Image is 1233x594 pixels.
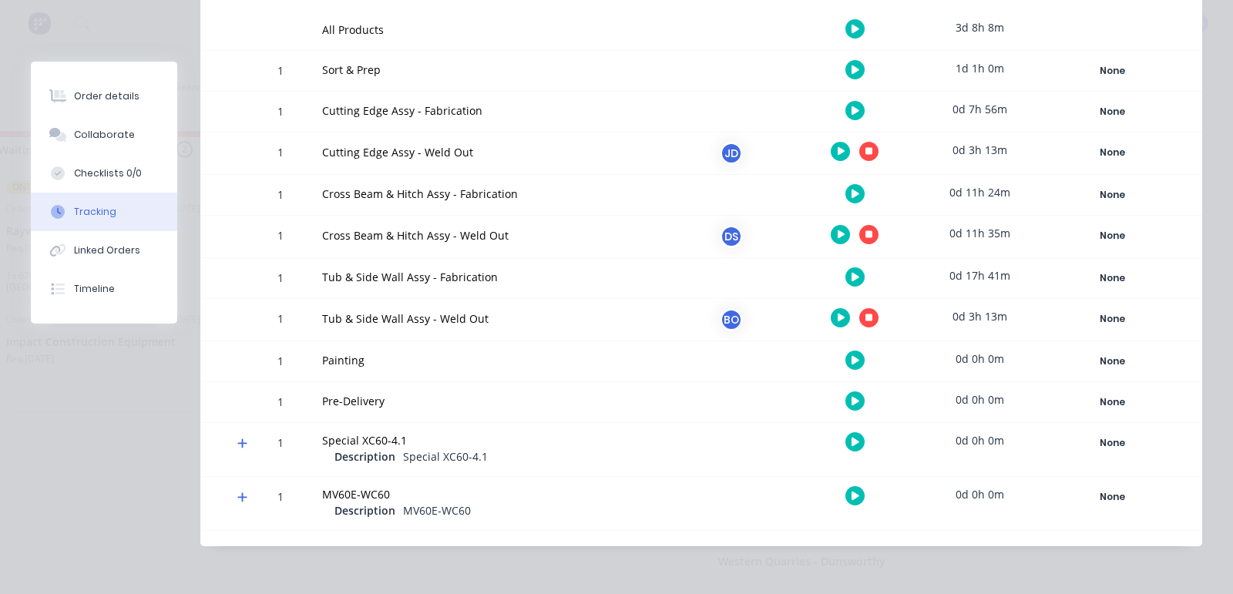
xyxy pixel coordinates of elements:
[322,432,653,448] div: Special XC60-4.1
[257,260,304,298] div: 1
[922,10,1037,45] div: 3d 8h 8m
[322,352,653,368] div: Painting
[1056,101,1168,122] button: None
[1056,391,1168,413] button: None
[1057,433,1167,453] div: None
[322,227,653,243] div: Cross Beam & Hitch Assy - Weld Out
[1056,60,1168,82] button: None
[1057,143,1167,163] div: None
[322,186,653,202] div: Cross Beam & Hitch Assy - Fabrication
[257,384,304,422] div: 1
[31,270,177,308] button: Timeline
[257,218,304,257] div: 1
[922,175,1037,210] div: 0d 11h 24m
[1057,487,1167,507] div: None
[1056,486,1168,508] button: None
[922,51,1037,86] div: 1d 1h 0m
[1057,61,1167,81] div: None
[334,502,395,518] span: Description
[322,62,653,78] div: Sort & Prep
[1057,392,1167,412] div: None
[322,310,653,327] div: Tub & Side Wall Assy - Weld Out
[257,94,304,132] div: 1
[257,177,304,215] div: 1
[257,344,304,381] div: 1
[1057,351,1167,371] div: None
[1056,184,1168,206] button: None
[257,479,304,530] div: 1
[257,425,304,476] div: 1
[1056,142,1168,163] button: None
[257,301,304,341] div: 1
[1056,225,1168,247] button: None
[1057,309,1167,329] div: None
[922,258,1037,293] div: 0d 17h 41m
[1057,226,1167,246] div: None
[403,449,488,464] span: Special XC60-4.1
[257,135,304,174] div: 1
[1056,308,1168,330] button: None
[322,269,653,285] div: Tub & Side Wall Assy - Fabrication
[74,243,140,257] div: Linked Orders
[31,154,177,193] button: Checklists 0/0
[74,282,115,296] div: Timeline
[922,133,1037,167] div: 0d 3h 13m
[322,144,653,160] div: Cutting Edge Assy - Weld Out
[31,116,177,154] button: Collaborate
[322,486,653,502] div: MV60E-WC60
[922,382,1037,417] div: 0d 0h 0m
[1056,267,1168,289] button: None
[322,393,653,409] div: Pre-Delivery
[922,341,1037,376] div: 0d 0h 0m
[74,128,135,142] div: Collaborate
[720,308,743,331] div: BO
[31,231,177,270] button: Linked Orders
[922,216,1037,250] div: 0d 11h 35m
[74,166,142,180] div: Checklists 0/0
[1057,185,1167,205] div: None
[322,102,653,119] div: Cutting Edge Assy - Fabrication
[1056,351,1168,372] button: None
[257,53,304,91] div: 1
[31,193,177,231] button: Tracking
[922,299,1037,334] div: 0d 3h 13m
[74,205,116,219] div: Tracking
[74,89,139,103] div: Order details
[403,503,471,518] span: MV60E-WC60
[720,142,743,165] div: JD
[322,22,653,38] div: All Products
[334,448,395,465] span: Description
[1056,432,1168,454] button: None
[1057,102,1167,122] div: None
[922,477,1037,512] div: 0d 0h 0m
[720,225,743,248] div: DS
[31,77,177,116] button: Order details
[922,92,1037,126] div: 0d 7h 56m
[1057,268,1167,288] div: None
[922,423,1037,458] div: 0d 0h 0m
